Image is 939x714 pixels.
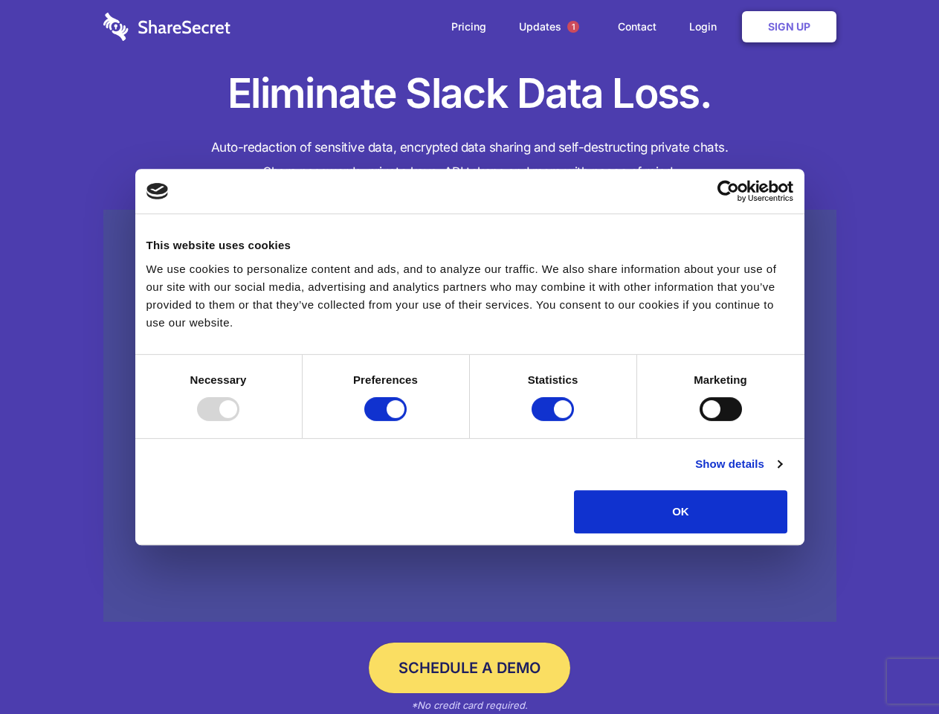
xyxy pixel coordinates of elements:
h4: Auto-redaction of sensitive data, encrypted data sharing and self-destructing private chats. Shar... [103,135,836,184]
a: Schedule a Demo [369,643,570,693]
strong: Statistics [528,373,578,386]
strong: Preferences [353,373,418,386]
img: logo-wordmark-white-trans-d4663122ce5f474addd5e946df7df03e33cb6a1c49d2221995e7729f52c070b2.svg [103,13,230,41]
strong: Marketing [694,373,747,386]
span: 1 [567,21,579,33]
a: Pricing [436,4,501,50]
a: Sign Up [742,11,836,42]
a: Usercentrics Cookiebot - opens in a new window [663,180,793,202]
strong: Necessary [190,373,247,386]
a: Show details [695,455,781,473]
button: OK [574,490,787,533]
img: logo [146,183,169,199]
a: Wistia video thumbnail [103,210,836,623]
div: We use cookies to personalize content and ads, and to analyze our traffic. We also share informat... [146,260,793,332]
a: Login [674,4,739,50]
div: This website uses cookies [146,237,793,254]
a: Contact [603,4,671,50]
em: *No credit card required. [411,699,528,711]
h1: Eliminate Slack Data Loss. [103,67,836,120]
